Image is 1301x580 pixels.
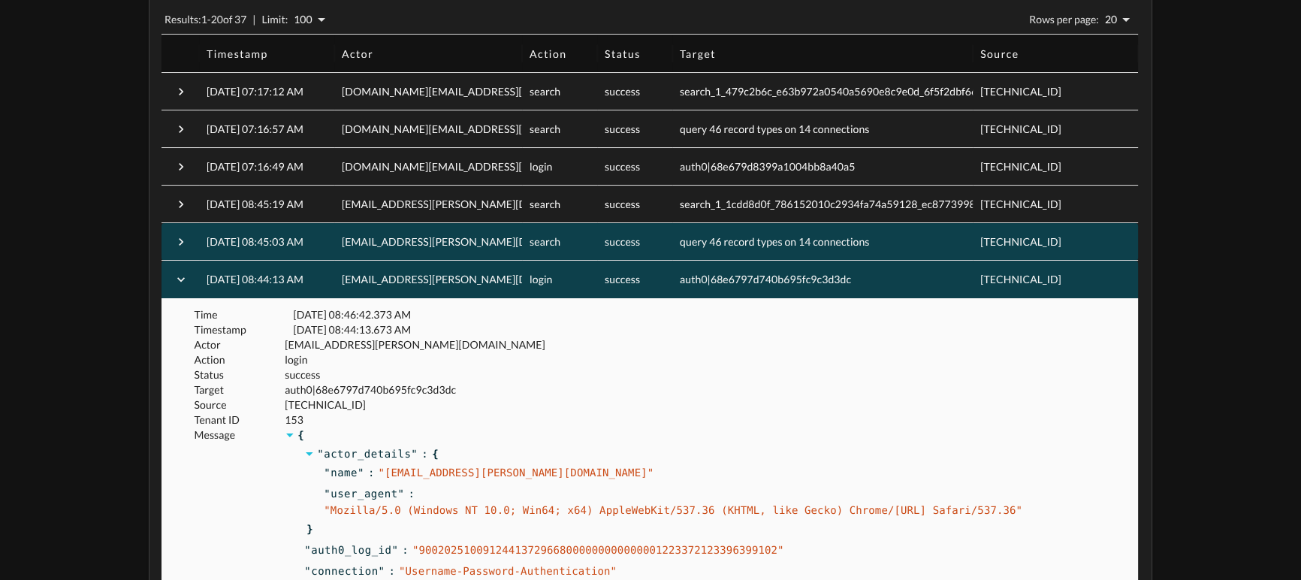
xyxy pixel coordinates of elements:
span: login [285,353,307,366]
span: } [304,521,313,538]
span: " [EMAIL_ADDRESS][PERSON_NAME][DOMAIN_NAME] " [378,467,654,479]
p: [DATE] 08:44:13 AM [207,272,303,287]
span: success [285,368,320,381]
span: { [432,446,439,463]
span: user_agent [331,486,397,503]
span: search [530,85,560,98]
span: [TECHNICAL_ID] [980,235,1061,248]
p: Source [195,394,276,412]
span: [EMAIL_ADDRESS][PERSON_NAME][DOMAIN_NAME] [342,198,602,210]
p: [DATE] 08:45:03 AM [207,234,303,249]
span: " Mozilla/5.0 (Windows NT 10.0; Win64; x64) AppleWebKit/537.36 (KHTML, like Gecko) Chrome/[URL] S... [324,505,1022,517]
p: Time [195,304,285,322]
p: [DATE] 08:45:19 AM [207,197,303,212]
span: : [408,486,415,503]
span: " [304,545,311,557]
span: actor_details [324,449,411,461]
p: 20 [1105,12,1117,27]
p: Rows per page: [1029,12,1099,27]
span: search [530,198,560,210]
span: : [402,542,409,559]
div: Target [680,47,716,60]
p: Status [195,364,276,382]
span: : [388,563,395,580]
span: search [530,122,560,135]
p: Tenant ID [195,409,276,427]
span: [DOMAIN_NAME][EMAIL_ADDRESS][PERSON_NAME][DOMAIN_NAME] [342,122,689,135]
p: | [252,12,255,27]
p: Timestamp [195,319,285,337]
div: Actor [342,47,373,60]
span: success [605,122,640,135]
span: success [605,160,640,173]
span: [TECHNICAL_ID] [980,198,1061,210]
span: " [324,488,331,500]
span: " Username-Password-Authentication " [399,566,617,578]
span: [TECHNICAL_ID] [285,398,366,411]
span: auth0_log_id [311,542,391,559]
p: Action [195,349,276,367]
span: auth0|68e679d8399a1004bb8a40a5 [680,160,855,173]
span: search [530,235,560,248]
p: [DATE] 07:17:12 AM [207,84,303,99]
span: query 46 record types on 14 connections [680,235,869,248]
span: " [317,449,324,461]
span: success [605,198,640,210]
div: Status [605,47,641,60]
span: login [530,160,552,173]
span: [EMAIL_ADDRESS][PERSON_NAME][DOMAIN_NAME] [342,235,602,248]
p: Limit: [262,12,288,27]
span: search_1_1cdd8d0f_786152010c2934fa74a59128_ec8773998abc0776 [680,198,1016,210]
span: " [411,449,418,461]
span: query 46 record types on 14 connections [680,122,869,135]
span: login [530,273,552,285]
span: [TECHNICAL_ID] [980,122,1061,135]
span: success [605,85,640,98]
p: [DATE] 08:46:42.373 AM [294,307,412,322]
span: { [297,427,304,444]
span: " [358,467,364,479]
div: Source [980,47,1019,60]
span: 153 [285,413,303,426]
span: name [331,465,358,482]
span: search_1_479c2b6c_e63b972a0540a5690e8c9e0d_6f5f2dbf66b57e9c [680,85,1013,98]
span: [EMAIL_ADDRESS][PERSON_NAME][DOMAIN_NAME] [285,338,545,351]
p: Results: 1 - 20 of 37 [165,12,246,27]
p: Target [195,379,276,397]
span: [TECHNICAL_ID] [980,160,1061,173]
span: : [368,465,375,482]
span: " 90020251009124413729668000000000000001223372123396399102 " [412,545,784,557]
span: [DOMAIN_NAME][EMAIL_ADDRESS][PERSON_NAME][DOMAIN_NAME] [342,160,689,173]
span: auth0|68e6797d740b695fc9c3d3dc [680,273,851,285]
span: " [304,566,311,578]
span: " [398,488,405,500]
span: [TECHNICAL_ID] [980,85,1061,98]
span: connection [311,563,378,580]
p: [DATE] 07:16:49 AM [207,159,303,174]
span: [DOMAIN_NAME][EMAIL_ADDRESS][PERSON_NAME][DOMAIN_NAME] [342,85,689,98]
span: auth0|68e6797d740b695fc9c3d3dc [285,383,456,396]
p: Actor [195,334,276,352]
p: [DATE] 07:16:57 AM [207,122,303,137]
span: success [605,235,640,248]
span: " [379,566,385,578]
div: Timestamp [207,47,268,60]
span: " [324,467,331,479]
span: success [605,273,640,285]
span: " [391,545,398,557]
div: Action [530,47,566,60]
p: [DATE] 08:44:13.673 AM [294,322,412,337]
span: : [421,446,428,463]
span: [TECHNICAL_ID] [980,273,1061,285]
p: 100 [294,12,312,27]
span: [EMAIL_ADDRESS][PERSON_NAME][DOMAIN_NAME] [342,273,602,285]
